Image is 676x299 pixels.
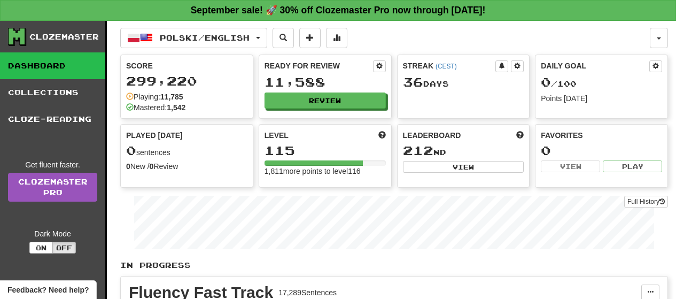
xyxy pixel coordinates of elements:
div: Ready for Review [265,60,373,71]
div: Playing: [126,91,183,102]
div: nd [403,144,524,158]
button: Add sentence to collection [299,28,321,48]
p: In Progress [120,260,668,271]
button: Play [603,160,662,172]
div: 17,289 Sentences [278,287,337,298]
span: Open feedback widget [7,285,89,295]
strong: 1,542 [167,103,185,112]
span: Leaderboard [403,130,461,141]
div: Points [DATE] [541,93,662,104]
div: Streak [403,60,496,71]
button: Full History [624,196,668,208]
span: / 100 [541,79,577,88]
button: On [29,242,53,254]
strong: 11,785 [160,93,183,101]
span: This week in points, UTC [516,130,524,141]
div: 0 [541,144,662,157]
div: 1,811 more points to level 116 [265,166,386,177]
span: 212 [403,143,433,158]
button: Off [52,242,76,254]
strong: 0 [150,162,154,171]
span: 0 [541,74,551,89]
div: Day s [403,75,524,89]
span: Polski / English [160,33,250,42]
span: 36 [403,74,423,89]
div: New / Review [126,161,247,172]
div: Daily Goal [541,60,649,72]
span: Score more points to level up [378,130,386,141]
button: View [403,161,524,173]
div: Get fluent faster. [8,159,97,170]
a: ClozemasterPro [8,173,97,202]
button: Review [265,93,386,109]
button: View [541,160,600,172]
div: 299,220 [126,74,247,88]
strong: September sale! 🚀 30% off Clozemaster Pro now through [DATE]! [191,5,486,16]
div: Score [126,60,247,71]
div: sentences [126,144,247,158]
button: More stats [326,28,347,48]
span: 0 [126,143,136,158]
div: Favorites [541,130,662,141]
a: (CEST) [436,63,457,70]
div: Mastered: [126,102,185,113]
div: Clozemaster [29,32,99,42]
button: Polski/English [120,28,267,48]
span: Played [DATE] [126,130,183,141]
button: Search sentences [273,28,294,48]
span: Level [265,130,289,141]
div: 115 [265,144,386,157]
div: 11,588 [265,75,386,89]
div: Dark Mode [8,228,97,239]
strong: 0 [126,162,130,171]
